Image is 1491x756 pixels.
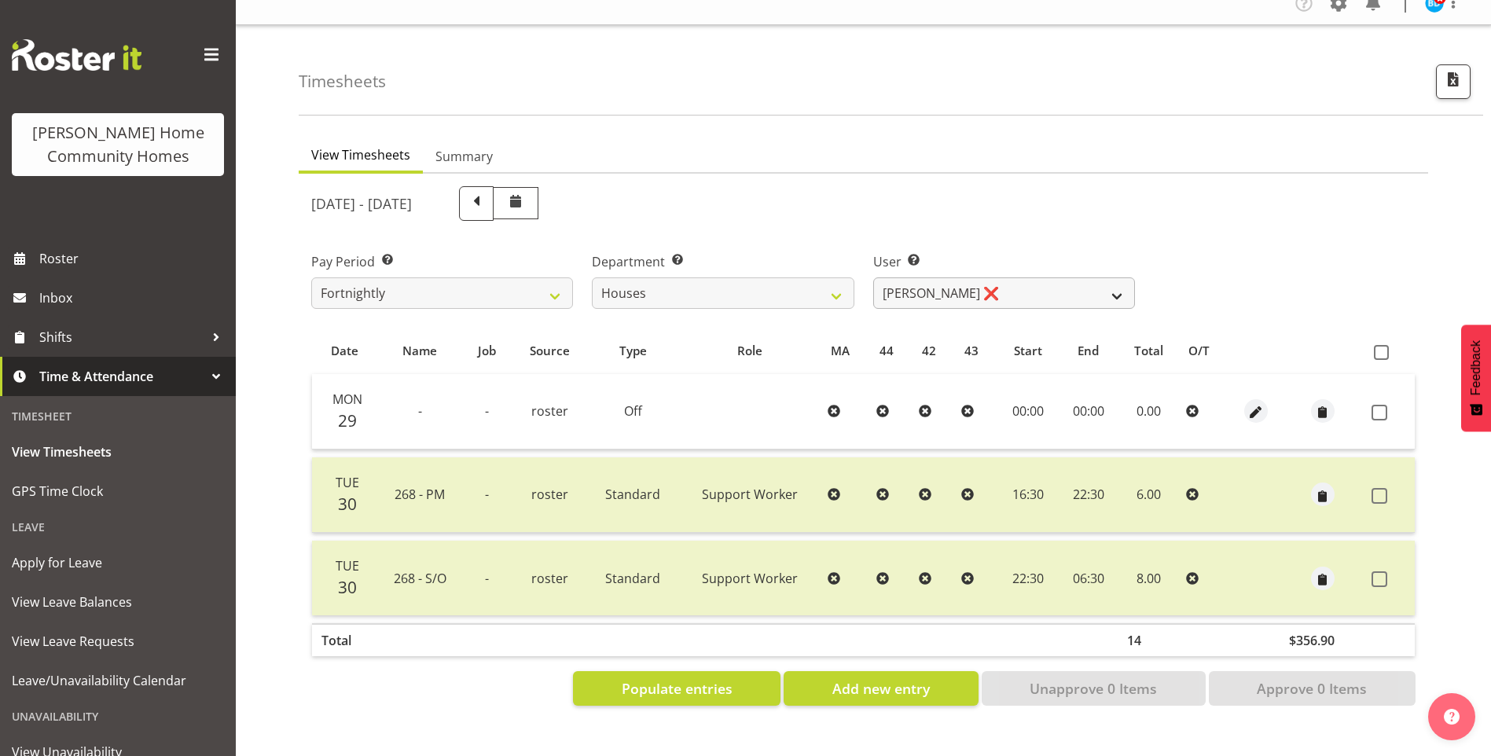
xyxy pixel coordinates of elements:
[1436,64,1471,99] button: Export CSV
[1469,340,1483,395] span: Feedback
[873,252,1135,271] label: User
[331,342,358,360] span: Date
[4,622,232,661] a: View Leave Requests
[997,457,1059,533] td: 16:30
[702,570,798,587] span: Support Worker
[12,551,224,574] span: Apply for Leave
[997,541,1059,615] td: 22:30
[4,582,232,622] a: View Leave Balances
[588,374,678,450] td: Off
[39,247,228,270] span: Roster
[12,39,141,71] img: Rosterit website logo
[4,511,232,543] div: Leave
[336,557,359,574] span: Tue
[311,195,412,212] h5: [DATE] - [DATE]
[485,486,489,503] span: -
[28,121,208,168] div: [PERSON_NAME] Home Community Homes
[588,541,678,615] td: Standard
[12,440,224,464] span: View Timesheets
[880,342,894,360] span: 44
[831,342,850,360] span: MA
[702,486,798,503] span: Support Worker
[338,493,357,515] span: 30
[1059,374,1117,450] td: 00:00
[12,669,224,692] span: Leave/Unavailability Calendar
[338,409,357,431] span: 29
[12,629,224,653] span: View Leave Requests
[4,661,232,700] a: Leave/Unavailability Calendar
[592,252,854,271] label: Department
[982,671,1206,706] button: Unapprove 0 Items
[299,72,386,90] h4: Timesheets
[312,623,376,656] th: Total
[311,252,573,271] label: Pay Period
[39,365,204,388] span: Time & Attendance
[338,576,357,598] span: 30
[39,286,228,310] span: Inbox
[573,671,780,706] button: Populate entries
[832,678,930,699] span: Add new entry
[12,590,224,614] span: View Leave Balances
[997,374,1059,450] td: 00:00
[1118,457,1180,533] td: 6.00
[622,678,733,699] span: Populate entries
[435,147,493,166] span: Summary
[402,342,437,360] span: Name
[1280,623,1365,656] th: $356.90
[478,342,496,360] span: Job
[1134,342,1163,360] span: Total
[1188,342,1210,360] span: O/T
[485,402,489,420] span: -
[1257,678,1367,699] span: Approve 0 Items
[1444,709,1460,725] img: help-xxl-2.png
[531,486,568,503] span: roster
[1078,342,1099,360] span: End
[336,474,359,491] span: Tue
[485,570,489,587] span: -
[1014,342,1042,360] span: Start
[1059,541,1117,615] td: 06:30
[332,391,362,408] span: Mon
[1118,374,1180,450] td: 0.00
[12,479,224,503] span: GPS Time Clock
[4,432,232,472] a: View Timesheets
[395,486,445,503] span: 268 - PM
[4,400,232,432] div: Timesheet
[1059,457,1117,533] td: 22:30
[4,543,232,582] a: Apply for Leave
[418,402,422,420] span: -
[39,325,204,349] span: Shifts
[394,570,446,587] span: 268 - S/O
[311,145,410,164] span: View Timesheets
[588,457,678,533] td: Standard
[4,472,232,511] a: GPS Time Clock
[1118,541,1180,615] td: 8.00
[531,570,568,587] span: roster
[619,342,647,360] span: Type
[531,402,568,420] span: roster
[1209,671,1416,706] button: Approve 0 Items
[1030,678,1157,699] span: Unapprove 0 Items
[1461,325,1491,431] button: Feedback - Show survey
[784,671,978,706] button: Add new entry
[964,342,979,360] span: 43
[1118,623,1180,656] th: 14
[4,700,232,732] div: Unavailability
[922,342,936,360] span: 42
[737,342,762,360] span: Role
[530,342,570,360] span: Source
